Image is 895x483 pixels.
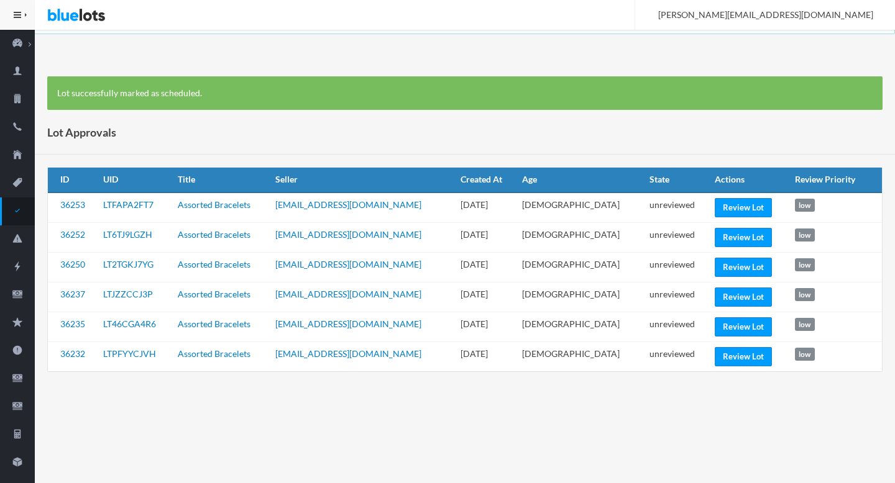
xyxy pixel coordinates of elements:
td: [DEMOGRAPHIC_DATA] [517,282,645,312]
a: Review Lot [715,347,772,366]
td: [DATE] [456,341,516,371]
a: Assorted Bracelets [178,259,250,269]
td: [DEMOGRAPHIC_DATA] [517,341,645,371]
span: low [795,199,815,212]
span: [PERSON_NAME][EMAIL_ADDRESS][DOMAIN_NAME] [645,9,873,20]
a: 36237 [60,289,85,299]
th: UID [98,168,173,192]
div: Lot successfully marked as scheduled. [47,76,883,111]
span: low [795,348,815,361]
td: [DATE] [456,192,516,223]
a: 36232 [60,348,85,359]
th: Actions [710,168,789,192]
a: [EMAIL_ADDRESS][DOMAIN_NAME] [275,289,421,299]
a: [EMAIL_ADDRESS][DOMAIN_NAME] [275,259,421,269]
td: [DEMOGRAPHIC_DATA] [517,192,645,223]
a: [EMAIL_ADDRESS][DOMAIN_NAME] [275,318,421,329]
a: LT2TGKJ7YG [103,259,154,269]
th: Created At [456,168,516,192]
a: Review Lot [715,228,772,247]
td: unreviewed [645,252,710,282]
a: Assorted Bracelets [178,348,250,359]
td: [DATE] [456,312,516,341]
td: unreviewed [645,341,710,371]
h1: Lot Approvals [47,123,116,142]
th: Review Priority [790,168,882,192]
a: [EMAIL_ADDRESS][DOMAIN_NAME] [275,348,421,359]
th: ID [48,168,98,192]
td: [DEMOGRAPHIC_DATA] [517,252,645,282]
td: unreviewed [645,312,710,341]
a: Review Lot [715,258,772,277]
span: low [795,288,815,302]
a: 36253 [60,199,85,210]
a: [EMAIL_ADDRESS][DOMAIN_NAME] [275,229,421,240]
a: Review Lot [715,287,772,307]
th: State [645,168,710,192]
a: Assorted Bracelets [178,199,250,210]
th: Age [517,168,645,192]
td: [DATE] [456,252,516,282]
span: low [795,258,815,272]
a: LT6TJ9LGZH [103,229,152,240]
a: 36252 [60,229,85,240]
a: 36235 [60,318,85,329]
a: 36250 [60,259,85,269]
td: [DEMOGRAPHIC_DATA] [517,222,645,252]
a: LTJZZCCJ3P [103,289,153,299]
th: Seller [270,168,456,192]
span: low [795,318,815,332]
a: Review Lot [715,198,772,217]
a: LT46CGA4R6 [103,318,156,329]
td: [DEMOGRAPHIC_DATA] [517,312,645,341]
a: Assorted Bracelets [178,318,250,329]
td: [DATE] [456,282,516,312]
a: [EMAIL_ADDRESS][DOMAIN_NAME] [275,199,421,210]
a: Review Lot [715,317,772,336]
a: LTFAPA2FT7 [103,199,154,210]
a: Assorted Bracelets [178,289,250,299]
a: Assorted Bracelets [178,229,250,240]
th: Title [173,168,271,192]
td: unreviewed [645,192,710,223]
span: low [795,228,815,242]
td: [DATE] [456,222,516,252]
a: LTPFYYCJVH [103,348,156,359]
td: unreviewed [645,222,710,252]
td: unreviewed [645,282,710,312]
